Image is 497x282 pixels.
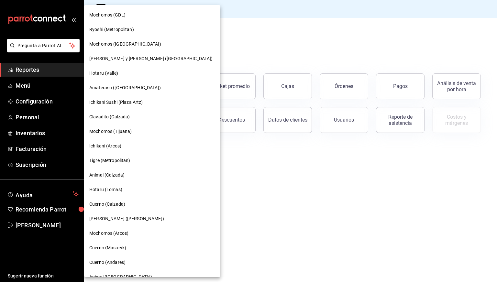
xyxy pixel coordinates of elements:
[84,153,220,168] div: Tigre (Metropolitan)
[89,244,126,251] span: Cuerno (Masaryk)
[89,230,128,237] span: Mochomos (Arcos)
[89,128,132,135] span: Mochomos (Tijuana)
[89,12,126,18] span: Mochomos (GDL)
[84,124,220,139] div: Mochomos (Tijuana)
[84,211,220,226] div: [PERSON_NAME] ([PERSON_NAME])
[84,226,220,241] div: Mochomos (Arcos)
[89,84,161,91] span: Amaterasu ([GEOGRAPHIC_DATA])
[84,22,220,37] div: Ryoshi (Metropolitan)
[89,143,121,149] span: Ichikani (Arcos)
[84,197,220,211] div: Cuerno (Calzada)
[89,201,125,208] span: Cuerno (Calzada)
[89,274,152,280] span: Animal ([GEOGRAPHIC_DATA])
[84,8,220,22] div: Mochomos (GDL)
[84,51,220,66] div: [PERSON_NAME] y [PERSON_NAME] ([GEOGRAPHIC_DATA])
[84,241,220,255] div: Cuerno (Masaryk)
[84,66,220,81] div: Hotaru (Valle)
[89,186,122,193] span: Hotaru (Lomas)
[89,99,143,106] span: Ichikani Sushi (Plaza Artz)
[84,139,220,153] div: Ichikani (Arcos)
[84,81,220,95] div: Amaterasu ([GEOGRAPHIC_DATA])
[89,26,134,33] span: Ryoshi (Metropolitan)
[89,70,118,77] span: Hotaru (Valle)
[89,259,126,266] span: Cuerno (Andares)
[89,41,161,48] span: Mochomos ([GEOGRAPHIC_DATA])
[84,110,220,124] div: Clavadito (Calzada)
[89,55,213,62] span: [PERSON_NAME] y [PERSON_NAME] ([GEOGRAPHIC_DATA])
[84,95,220,110] div: Ichikani Sushi (Plaza Artz)
[89,215,164,222] span: [PERSON_NAME] ([PERSON_NAME])
[89,114,130,120] span: Clavadito (Calzada)
[84,255,220,270] div: Cuerno (Andares)
[84,182,220,197] div: Hotaru (Lomas)
[84,168,220,182] div: Animal (Calzada)
[89,172,125,179] span: Animal (Calzada)
[89,157,130,164] span: Tigre (Metropolitan)
[84,37,220,51] div: Mochomos ([GEOGRAPHIC_DATA])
